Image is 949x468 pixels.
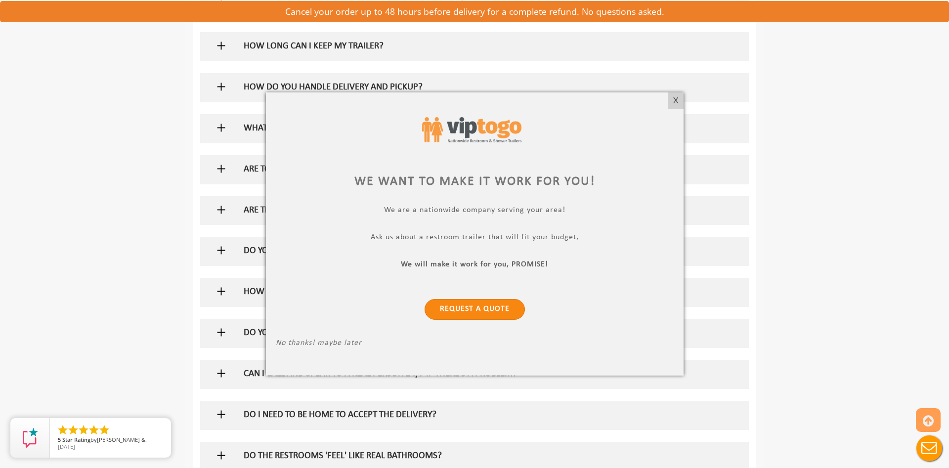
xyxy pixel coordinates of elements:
li:  [57,424,69,436]
div: X [668,92,683,109]
span: Star Rating [62,436,90,443]
p: We are a nationwide company serving your area! [276,206,674,217]
button: Live Chat [909,428,949,468]
span: by [58,437,163,444]
li:  [67,424,79,436]
li:  [88,424,100,436]
img: Review Rating [20,428,40,448]
div: We want to make it work for you! [276,172,674,191]
p: No thanks! maybe later [276,339,674,350]
li:  [98,424,110,436]
p: Ask us about a restroom trailer that will fit your budget, [276,233,674,244]
b: We will make it work for you, PROMISE! [401,260,548,268]
img: viptogo logo [422,117,521,142]
span: [PERSON_NAME] &. [97,436,147,443]
li:  [78,424,89,436]
span: 5 [58,436,61,443]
a: Request a Quote [425,299,525,320]
span: [DATE] [58,443,75,450]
